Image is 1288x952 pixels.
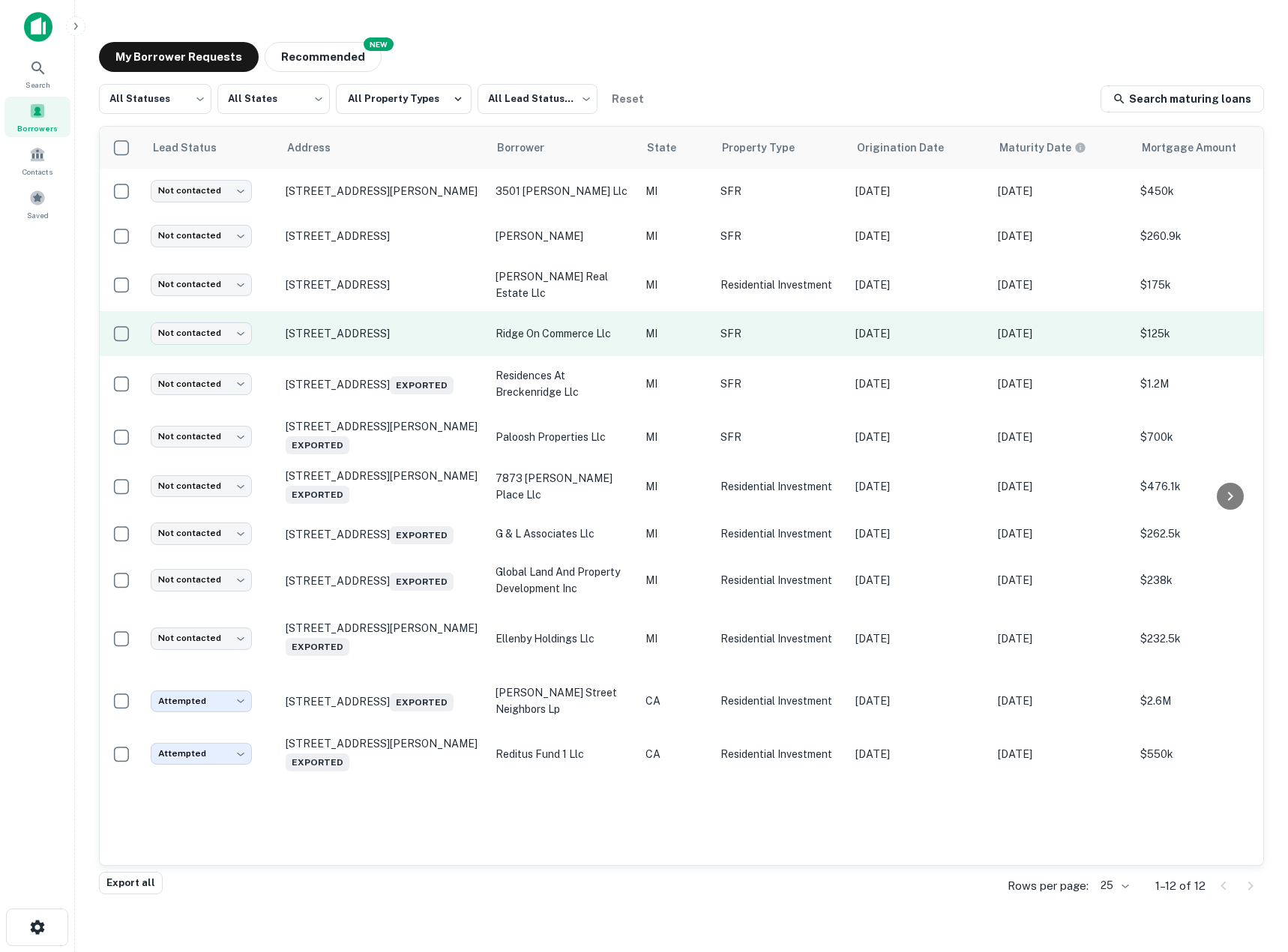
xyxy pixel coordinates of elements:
[22,166,52,178] span: Contacts
[1140,746,1275,762] p: $550k
[645,746,705,762] p: CA
[638,127,713,169] th: State
[998,572,1125,588] p: [DATE]
[99,79,211,118] div: All Statuses
[998,525,1125,542] p: [DATE]
[1213,832,1288,904] iframe: Chat Widget
[645,630,705,647] p: MI
[720,228,840,244] p: SFR
[286,327,481,340] p: [STREET_ADDRESS]
[497,139,564,157] span: Borrower
[24,12,52,42] img: capitalize-icon.png
[496,630,631,647] p: ellenby holdings llc
[645,572,705,588] p: MI
[720,429,840,445] p: SFR
[364,37,394,51] div: NEW
[855,325,983,342] p: [DATE]
[998,630,1125,647] p: [DATE]
[286,753,349,771] span: Exported
[722,139,814,157] span: Property Type
[496,268,631,301] p: [PERSON_NAME] real estate llc
[488,127,638,169] th: Borrower
[990,127,1133,169] th: Maturity dates displayed may be estimated. Please contact the lender for the most accurate maturi...
[645,478,705,495] p: MI
[855,525,983,542] p: [DATE]
[496,746,631,762] p: reditus fund 1 llc
[496,525,631,542] p: g & l associates llc
[1142,139,1256,157] span: Mortgage Amount
[998,429,1125,445] p: [DATE]
[151,322,252,344] div: Not contacted
[999,139,1106,156] span: Maturity dates displayed may be estimated. Please contact the lender for the most accurate maturi...
[645,228,705,244] p: MI
[286,229,481,243] p: [STREET_ADDRESS]
[1133,127,1283,169] th: Mortgage Amount
[1008,877,1089,895] p: Rows per page:
[278,127,488,169] th: Address
[720,376,840,392] p: SFR
[390,376,454,394] span: Exported
[496,564,631,597] p: global land and property development inc
[720,572,840,588] p: Residential Investment
[496,228,631,244] p: [PERSON_NAME]
[390,526,454,544] span: Exported
[496,183,631,199] p: 3501 [PERSON_NAME] llc
[998,228,1125,244] p: [DATE]
[998,693,1125,709] p: [DATE]
[999,139,1071,156] h6: Maturity Date
[4,184,70,224] a: Saved
[151,373,252,395] div: Not contacted
[998,277,1125,293] p: [DATE]
[855,693,983,709] p: [DATE]
[286,420,481,454] p: [STREET_ADDRESS][PERSON_NAME]
[855,228,983,244] p: [DATE]
[286,278,481,292] p: [STREET_ADDRESS]
[645,376,705,392] p: MI
[151,569,252,591] div: Not contacted
[1140,478,1275,495] p: $476.1k
[855,277,983,293] p: [DATE]
[286,638,349,656] span: Exported
[151,743,252,765] div: Attempted
[336,84,472,114] button: All Property Types
[496,470,631,503] p: 7873 [PERSON_NAME] place llc
[855,478,983,495] p: [DATE]
[151,274,252,295] div: Not contacted
[645,429,705,445] p: MI
[4,140,70,181] div: Contacts
[151,180,252,202] div: Not contacted
[4,97,70,137] a: Borrowers
[1140,630,1275,647] p: $232.5k
[286,523,481,544] p: [STREET_ADDRESS]
[390,693,454,711] span: Exported
[143,127,278,169] th: Lead Status
[287,139,350,157] span: Address
[286,621,481,656] p: [STREET_ADDRESS][PERSON_NAME]
[99,42,259,72] button: My Borrower Requests
[27,209,49,221] span: Saved
[496,429,631,445] p: paloosh properties llc
[286,690,481,711] p: [STREET_ADDRESS]
[1101,85,1264,112] a: Search maturing loans
[1095,875,1131,897] div: 25
[855,746,983,762] p: [DATE]
[1140,376,1275,392] p: $1.2M
[855,630,983,647] p: [DATE]
[496,325,631,342] p: ridge on commerce llc
[1140,183,1275,199] p: $450k
[998,325,1125,342] p: [DATE]
[998,183,1125,199] p: [DATE]
[855,376,983,392] p: [DATE]
[151,475,252,497] div: Not contacted
[713,127,848,169] th: Property Type
[720,746,840,762] p: Residential Investment
[855,183,983,199] p: [DATE]
[999,139,1086,156] div: Maturity dates displayed may be estimated. Please contact the lender for the most accurate maturi...
[286,184,481,198] p: [STREET_ADDRESS][PERSON_NAME]
[645,183,705,199] p: MI
[604,84,651,114] button: Reset
[496,684,631,717] p: [PERSON_NAME] street neighbors lp
[720,478,840,495] p: Residential Investment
